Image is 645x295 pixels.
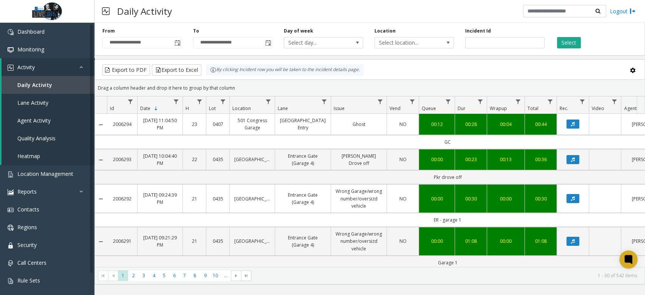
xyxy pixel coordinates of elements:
[102,64,150,76] button: Export to PDF
[8,65,14,71] img: 'icon'
[149,270,159,281] span: Page 4
[2,129,94,147] a: Quality Analysis
[399,238,407,244] span: NO
[111,156,133,163] a: 2006293
[17,46,44,53] span: Monitoring
[8,278,14,284] img: 'icon'
[529,238,552,245] div: 01:08
[221,270,231,281] span: Page 11
[139,270,149,281] span: Page 3
[2,76,94,94] a: Daily Activity
[2,58,94,76] a: Activity
[465,28,491,34] label: Incident Id
[142,234,178,248] a: [DATE] 09:21:29 PM
[336,230,382,252] a: Wrong Garage/wrong number/oversizd vehicle
[8,189,14,195] img: 'icon'
[128,270,138,281] span: Page 2
[459,156,482,163] div: 00:23
[243,273,249,279] span: Go to the last page
[173,37,181,48] span: Toggle popup
[459,121,482,128] a: 00:28
[17,224,37,231] span: Regions
[424,121,450,128] div: 00:12
[110,105,114,112] span: Id
[609,96,619,107] a: Video Filter Menu
[424,156,450,163] a: 00:00
[187,195,201,202] a: 21
[527,105,538,112] span: Total
[529,156,552,163] a: 00:36
[211,121,225,128] a: 0407
[391,195,414,202] a: NO
[391,238,414,245] a: NO
[424,195,450,202] a: 00:00
[560,105,568,112] span: Rec.
[492,121,520,128] a: 00:04
[231,270,241,281] span: Go to the next page
[95,239,107,245] a: Collapse Details
[95,157,107,163] a: Collapse Details
[399,156,407,163] span: NO
[256,272,637,279] kendo-pager-info: 1 - 30 of 542 items
[186,105,189,112] span: H
[280,117,326,131] a: [GEOGRAPHIC_DATA] Entry
[200,270,210,281] span: Page 9
[492,156,520,163] a: 00:13
[399,121,407,127] span: NO
[2,94,94,112] a: Lane Activity
[284,37,347,48] span: Select day...
[8,260,14,266] img: 'icon'
[475,96,485,107] a: Dur Filter Menu
[206,64,363,76] div: By clicking Incident row you will be taken to the incident details page.
[8,225,14,231] img: 'icon'
[459,195,482,202] a: 00:30
[529,195,552,202] a: 00:30
[263,96,273,107] a: Location Filter Menu
[390,105,401,112] span: Vend
[399,196,407,202] span: NO
[17,277,40,284] span: Rule Sets
[179,270,190,281] span: Page 7
[424,238,450,245] a: 00:00
[2,147,94,165] a: Heatmap
[95,122,107,128] a: Collapse Details
[17,81,52,88] span: Daily Activity
[95,196,107,202] a: Collapse Details
[492,238,520,245] a: 00:00
[102,28,115,34] label: From
[193,28,199,34] label: To
[187,156,201,163] a: 22
[280,152,326,167] a: Entrance Gate (Garage 4)
[458,105,466,112] span: Dur
[187,238,201,245] a: 21
[17,135,56,142] span: Quality Analysis
[280,191,326,206] a: Entrance Gate (Garage 4)
[375,96,385,107] a: Issue Filter Menu
[8,242,14,248] img: 'icon'
[17,152,40,160] span: Heatmap
[211,156,225,163] a: 0435
[490,105,507,112] span: Wrapup
[375,37,438,48] span: Select location...
[264,37,272,48] span: Toggle popup
[209,105,216,112] span: Lot
[234,238,270,245] a: [GEOGRAPHIC_DATA]
[391,156,414,163] a: NO
[17,259,46,266] span: Call Centers
[211,238,225,245] a: 0435
[190,270,200,281] span: Page 8
[319,96,329,107] a: Lane Filter Menu
[17,206,39,213] span: Contacts
[111,238,133,245] a: 2006291
[234,195,270,202] a: [GEOGRAPHIC_DATA]
[142,191,178,206] a: [DATE] 09:24:39 PM
[153,106,159,112] span: Sortable
[113,2,176,20] h3: Daily Activity
[280,234,326,248] a: Entrance Gate (Garage 4)
[17,28,45,35] span: Dashboard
